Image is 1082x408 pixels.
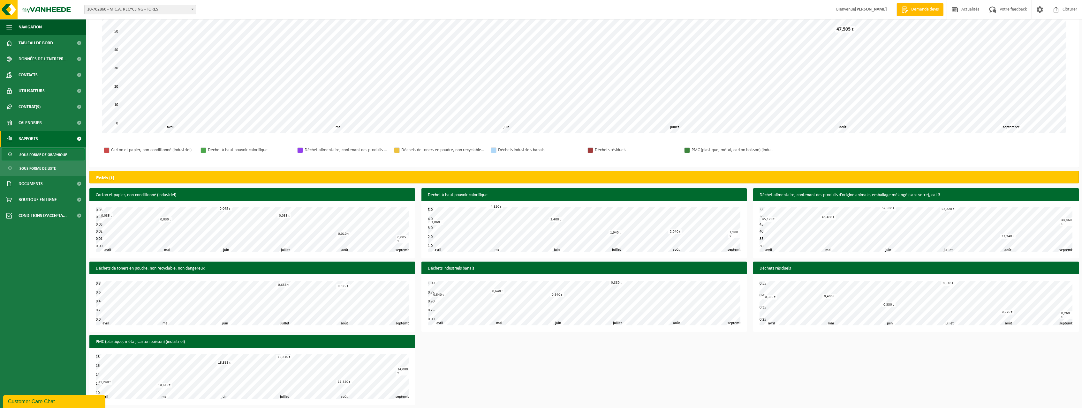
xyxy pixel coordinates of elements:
[208,146,291,154] div: Déchet à haut pouvoir calorifique
[609,280,623,285] div: 0,880 t
[760,217,776,222] div: 45,120 t
[89,262,415,276] h3: Déchets de toners en poudre, non recyclable, non dangereux
[692,146,775,154] div: PMC (plastique, métal, carton boisson) (industriel)
[835,26,855,33] div: 47,505 t
[19,115,42,131] span: Calendrier
[432,293,445,297] div: 0,540 t
[822,294,836,299] div: 0,400 t
[19,99,41,115] span: Contrat(s)
[753,188,1079,202] h3: Déchet alimentaire, contenant des produits d'origine animale, emballage mélangé (sans verre), cat 3
[277,213,291,218] div: 0,035 t
[19,192,57,208] span: Boutique en ligne
[421,188,747,202] h3: Déchet à haut pouvoir calorifique
[489,204,503,209] div: 4,820 t
[89,335,415,349] h3: PMC (plastique, métal, carton boisson) (industriel)
[19,149,67,161] span: Sous forme de graphique
[3,394,107,408] iframe: chat widget
[156,383,172,388] div: 10,610 t
[550,293,564,297] div: 0,540 t
[430,220,443,225] div: 3,060 t
[728,230,741,238] div: 1,980 t
[19,176,43,192] span: Documents
[1000,234,1016,239] div: 33,240 t
[276,355,292,360] div: 16,810 t
[216,360,232,365] div: 15,585 t
[855,7,887,12] strong: [PERSON_NAME]
[159,217,172,222] div: 0,030 t
[90,171,121,185] h2: Poids (t)
[100,213,113,218] div: 0,035 t
[19,83,45,99] span: Utilisateurs
[2,148,85,160] a: Sous forme de graphique
[276,283,290,287] div: 0,655 t
[85,5,196,14] span: 10-762866 - M.C.A. RECYCLING - FOREST
[84,5,196,14] span: 10-762866 - M.C.A. RECYCLING - FOREST
[337,232,350,236] div: 0,010 t
[880,206,896,211] div: 52,580 t
[595,146,678,154] div: Déchets résiduels
[491,289,504,294] div: 0,640 t
[19,162,56,174] span: Sous forme de liste
[897,3,943,16] a: Demande devis
[2,162,85,174] a: Sous forme de liste
[111,146,194,154] div: Carton et papier, non-conditionné (industriel)
[19,19,42,35] span: Navigation
[609,230,622,235] div: 1,940 t
[763,295,777,300] div: 0,395 t
[305,146,388,154] div: Déchet alimentaire, contenant des produits d'origine animale, emballage mélangé (sans verre), cat 3
[1000,310,1014,315] div: 0,270 t
[336,380,352,384] div: 11,320 t
[1060,218,1073,226] div: 44,460 t
[421,262,747,276] h3: Déchets industriels banals
[910,6,940,13] span: Demande devis
[218,206,232,211] div: 0,045 t
[549,217,563,222] div: 3,400 t
[940,207,956,211] div: 52,220 t
[882,302,896,307] div: 0,330 t
[336,284,350,289] div: 0,625 t
[89,188,415,202] h3: Carton et papier, non-conditionné (industriel)
[19,67,38,83] span: Contacts
[753,262,1079,276] h3: Déchets résiduels
[97,380,112,385] div: 11,240 t
[1060,311,1072,319] div: 0,260 t
[19,35,53,51] span: Tableau de bord
[19,51,67,67] span: Données de l'entrepr...
[396,367,410,375] div: 14,080 t
[820,215,836,220] div: 46,400 t
[401,146,484,154] div: Déchets de toners en poudre, non recyclable, non dangereux
[19,208,67,224] span: Conditions d'accepta...
[941,281,955,286] div: 0,510 t
[396,235,409,243] div: 0,005 t
[498,146,581,154] div: Déchets industriels banals
[668,229,682,234] div: 2,040 t
[19,131,38,147] span: Rapports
